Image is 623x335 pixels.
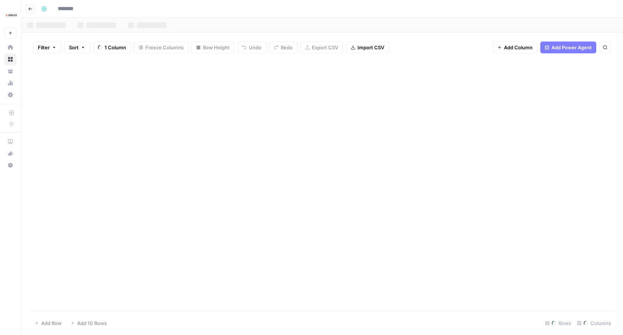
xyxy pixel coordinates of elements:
button: Freeze Columns [134,42,188,53]
span: Redo [281,44,293,51]
span: Undo [249,44,261,51]
a: Settings [4,89,16,101]
div: Columns [574,317,614,329]
a: Usage [4,77,16,89]
a: AirOps Academy [4,136,16,147]
span: Sort [69,44,79,51]
button: Export CSV [300,42,343,53]
button: Row Height [191,42,234,53]
span: Add 10 Rows [77,319,107,327]
span: Import CSV [357,44,384,51]
span: Add Row [41,319,62,327]
a: Browse [4,53,16,65]
button: Workspace: Disco [4,6,16,24]
button: 1 Column [93,42,131,53]
img: Disco Logo [4,9,18,22]
button: What's new? [4,147,16,159]
div: Rows [542,317,574,329]
a: Home [4,42,16,53]
button: Add 10 Rows [66,317,111,329]
a: Your Data [4,65,16,77]
button: Add Row [30,317,66,329]
span: 1 Column [105,44,126,51]
span: Filter [38,44,50,51]
button: Add Power Agent [540,42,596,53]
button: Help + Support [4,159,16,171]
div: What's new? [5,148,16,159]
span: Freeze Columns [145,44,184,51]
button: Undo [237,42,266,53]
span: Row Height [203,44,230,51]
span: Export CSV [312,44,338,51]
span: Add Column [504,44,533,51]
button: Filter [33,42,61,53]
button: Redo [269,42,297,53]
span: Add Power Agent [551,44,592,51]
button: Add Column [492,42,537,53]
button: Import CSV [346,42,389,53]
button: Sort [64,42,90,53]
